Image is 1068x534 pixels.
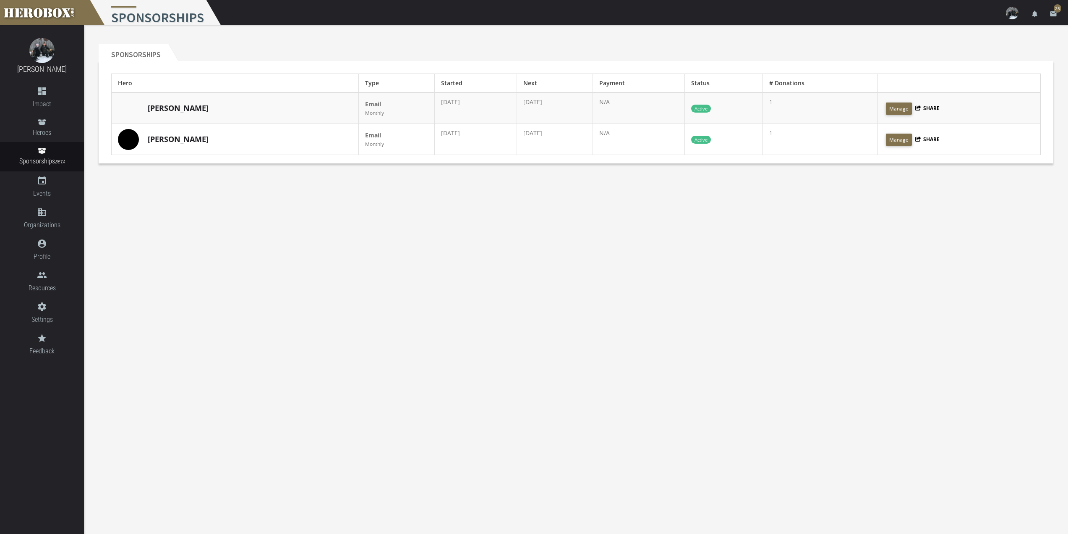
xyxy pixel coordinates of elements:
[435,74,517,93] th: Started
[1054,4,1061,13] span: 25
[435,92,517,124] td: [DATE]
[599,129,610,137] span: N/A
[1050,10,1057,18] i: email
[915,136,940,143] button: Share
[17,65,67,74] a: [PERSON_NAME]
[99,44,1053,163] section: Sponsorships
[886,134,912,146] button: Manage
[148,134,209,145] a: [PERSON_NAME]
[29,38,55,63] img: image
[685,74,763,93] th: Status
[763,92,878,124] td: 1
[118,98,139,119] img: image
[365,140,384,147] small: Monthly
[365,100,381,108] b: Email
[99,44,168,61] h2: Sponsorships
[691,136,711,144] p: Active
[886,103,912,115] button: Manage
[365,109,384,116] small: Monthly
[358,74,434,93] th: Type
[691,105,711,113] p: Active
[763,124,878,155] td: 1
[1031,10,1039,18] i: notifications
[593,74,684,93] th: Payment
[435,124,517,155] td: [DATE]
[517,92,593,124] td: [DATE]
[1006,7,1018,19] img: user-image
[118,129,139,150] img: image
[915,105,940,112] button: Share
[148,103,209,114] a: [PERSON_NAME]
[517,124,593,155] td: [DATE]
[365,131,381,139] b: Email
[517,74,593,93] th: Next
[599,98,610,106] span: N/A
[55,159,65,165] small: BETA
[763,74,878,93] th: # Donations
[112,74,359,93] th: Hero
